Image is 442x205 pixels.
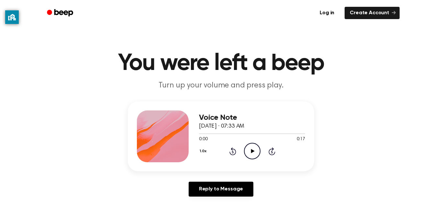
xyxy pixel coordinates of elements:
[189,182,253,197] a: Reply to Message
[97,80,345,91] p: Turn up your volume and press play.
[199,146,209,157] button: 1.0x
[55,52,387,75] h1: You were left a beep
[345,7,400,19] a: Create Account
[199,113,305,122] h3: Voice Note
[199,136,207,143] span: 0:00
[42,7,79,19] a: Beep
[297,136,305,143] span: 0:17
[5,10,19,24] button: privacy banner
[199,123,244,129] span: [DATE] · 07:33 AM
[313,6,341,20] a: Log in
